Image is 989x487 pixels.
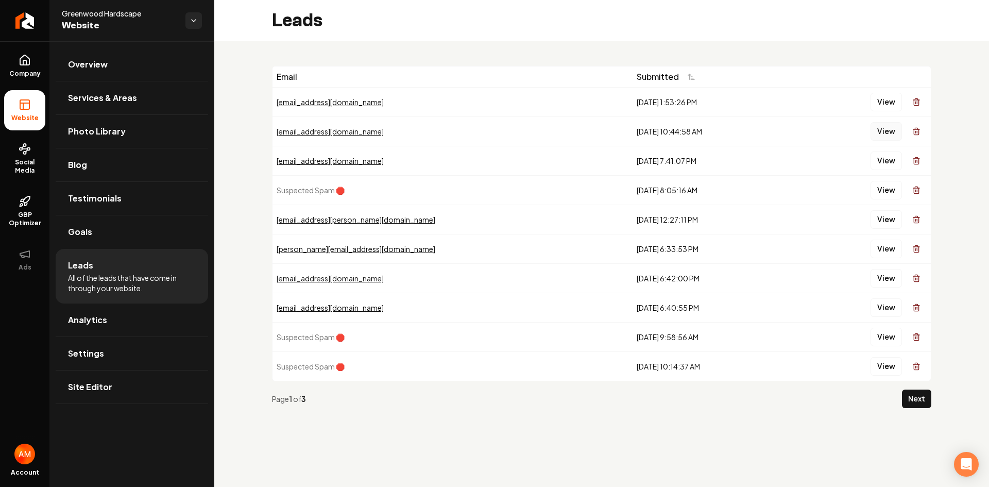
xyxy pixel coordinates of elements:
div: [DATE] 6:40:55 PM [637,303,788,313]
div: [EMAIL_ADDRESS][DOMAIN_NAME] [277,97,628,107]
span: of [293,394,301,404]
button: View [871,328,902,346]
span: Page [272,394,289,404]
div: [DATE] 10:44:58 AM [637,126,788,137]
span: Testimonials [68,192,122,205]
span: Blog [68,159,87,171]
button: View [871,269,902,288]
span: Ads [14,263,36,272]
span: Website [62,19,177,33]
a: Services & Areas [56,81,208,114]
div: [EMAIL_ADDRESS][DOMAIN_NAME] [277,303,628,313]
span: Site Editor [68,381,112,393]
span: Services & Areas [68,92,137,104]
a: Testimonials [56,182,208,215]
a: Photo Library [56,115,208,148]
div: [DATE] 6:33:53 PM [637,244,788,254]
button: View [871,357,902,376]
button: View [871,298,902,317]
a: Site Editor [56,371,208,404]
a: Social Media [4,135,45,183]
span: Suspected Spam 🛑 [277,332,345,342]
div: [EMAIL_ADDRESS][DOMAIN_NAME] [277,273,628,283]
span: Greenwood Hardscape [62,8,177,19]
div: [DATE] 12:27:11 PM [637,214,788,225]
button: Next [902,390,931,408]
a: Analytics [56,304,208,337]
span: Account [11,468,39,477]
span: Photo Library [68,125,126,138]
div: [DATE] 9:58:56 AM [637,332,788,342]
a: Goals [56,215,208,248]
button: View [871,93,902,111]
span: Overview [68,58,108,71]
strong: 1 [289,394,293,404]
img: Rebolt Logo [15,12,35,29]
button: View [871,152,902,170]
span: Analytics [68,314,107,326]
a: GBP Optimizer [4,187,45,236]
span: All of the leads that have come in through your website. [68,273,196,293]
div: [DATE] 7:41:07 PM [637,156,788,166]
span: Social Media [4,158,45,175]
div: [EMAIL_ADDRESS][PERSON_NAME][DOMAIN_NAME] [277,214,628,225]
span: Suspected Spam 🛑 [277,186,345,195]
button: Open user button [14,444,35,464]
span: Leads [68,259,93,272]
h2: Leads [272,10,322,31]
button: View [871,122,902,141]
span: GBP Optimizer [4,211,45,227]
div: [PERSON_NAME][EMAIL_ADDRESS][DOMAIN_NAME] [277,244,628,254]
span: Website [7,114,43,122]
button: Submitted [637,68,702,86]
div: [DATE] 1:53:26 PM [637,97,788,107]
button: View [871,210,902,229]
span: Settings [68,347,104,360]
div: Open Intercom Messenger [954,452,979,477]
span: Suspected Spam 🛑 [277,362,345,371]
div: [EMAIL_ADDRESS][DOMAIN_NAME] [277,156,628,166]
span: Submitted [637,71,679,83]
strong: 3 [301,394,306,404]
div: [EMAIL_ADDRESS][DOMAIN_NAME] [277,126,628,137]
div: [DATE] 8:05:16 AM [637,185,788,195]
a: Blog [56,148,208,181]
a: Overview [56,48,208,81]
span: Company [5,70,45,78]
a: Company [4,46,45,86]
img: Aidan Martinez [14,444,35,464]
button: View [871,181,902,199]
button: Ads [4,240,45,280]
div: [DATE] 10:14:37 AM [637,361,788,372]
div: Email [277,71,628,83]
span: Goals [68,226,92,238]
div: [DATE] 6:42:00 PM [637,273,788,283]
button: View [871,240,902,258]
a: Settings [56,337,208,370]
